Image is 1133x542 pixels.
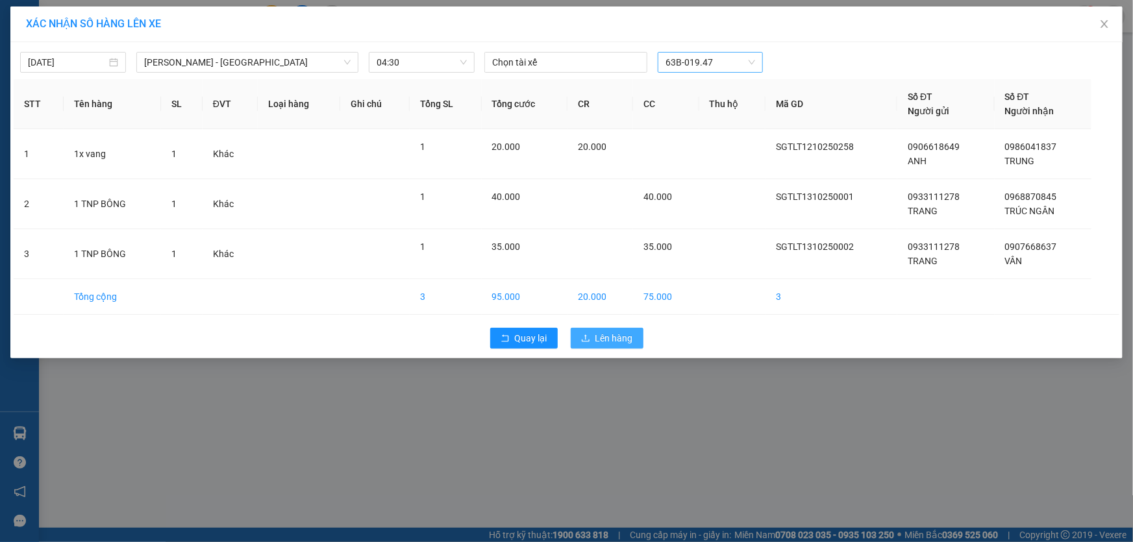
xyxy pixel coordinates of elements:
th: ĐVT [203,79,258,129]
span: ANH [908,156,927,166]
td: 95.000 [482,279,567,315]
span: Hồ Chí Minh - Mỹ Tho [144,53,351,72]
span: 1 [420,142,425,152]
span: close [1099,19,1110,29]
td: 2 [14,179,64,229]
span: upload [581,334,590,344]
td: 1 TNP BÔNG [64,229,160,279]
th: Ghi chú [340,79,410,129]
th: Tổng cước [482,79,567,129]
span: 40.000 [643,191,672,202]
span: 0933111278 [908,241,960,252]
td: 1 [14,129,64,179]
span: 20.000 [578,142,606,152]
span: SGTLT1210250258 [776,142,854,152]
th: STT [14,79,64,129]
button: Close [1086,6,1123,43]
span: 35.000 [643,241,672,252]
span: SGTLT1310250002 [776,241,854,252]
span: 20.000 [492,142,521,152]
span: Người gửi [908,106,949,116]
th: Tên hàng [64,79,160,129]
span: Người nhận [1005,106,1054,116]
span: 1 [420,191,425,202]
th: CC [633,79,699,129]
span: 0907668637 [1005,241,1057,252]
th: CR [567,79,633,129]
button: uploadLên hàng [571,328,643,349]
span: 35.000 [492,241,521,252]
td: 3 [410,279,482,315]
td: Khác [203,179,258,229]
span: XÁC NHẬN SỐ HÀNG LÊN XE [26,18,161,30]
span: 63B-019.47 [666,53,755,72]
span: 04:30 [377,53,467,72]
span: Số ĐT [908,92,932,102]
td: 20.000 [567,279,633,315]
td: 3 [14,229,64,279]
th: Mã GD [766,79,897,129]
td: 1 TNP BÔNG [64,179,160,229]
span: SGTLT1310250001 [776,191,854,202]
td: Tổng cộng [64,279,160,315]
span: VÂN [1005,256,1023,266]
input: 13/10/2025 [28,55,106,69]
span: 0906618649 [908,142,960,152]
th: Thu hộ [699,79,766,129]
th: Tổng SL [410,79,482,129]
th: SL [161,79,203,129]
span: TRUNG [1005,156,1035,166]
span: rollback [501,334,510,344]
span: TRÚC NGÂN [1005,206,1055,216]
span: 0933111278 [908,191,960,202]
span: 1 [171,199,177,209]
td: 75.000 [633,279,699,315]
span: 0986041837 [1005,142,1057,152]
th: Loại hàng [258,79,340,129]
td: 1x vang [64,129,160,179]
button: rollbackQuay lại [490,328,558,349]
span: 1 [171,149,177,159]
td: Khác [203,229,258,279]
span: 40.000 [492,191,521,202]
span: TRANG [908,206,938,216]
span: down [343,58,351,66]
span: Lên hàng [595,331,633,345]
td: Khác [203,129,258,179]
td: 3 [766,279,897,315]
span: TRANG [908,256,938,266]
span: 1 [420,241,425,252]
span: 0968870845 [1005,191,1057,202]
span: Quay lại [515,331,547,345]
span: 1 [171,249,177,259]
span: Số ĐT [1005,92,1030,102]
